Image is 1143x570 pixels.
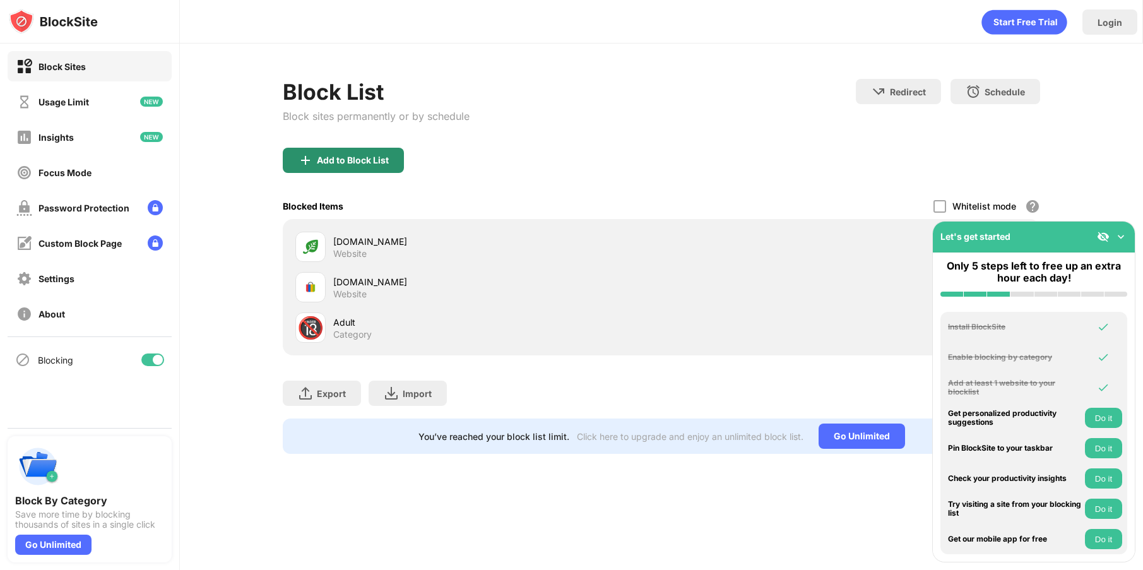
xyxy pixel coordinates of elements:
[140,132,163,142] img: new-icon.svg
[283,201,343,211] div: Blocked Items
[38,167,92,178] div: Focus Mode
[15,509,164,530] div: Save more time by blocking thousands of sites in a single click
[333,235,661,248] div: [DOMAIN_NAME]
[148,200,163,215] img: lock-menu.svg
[418,431,569,442] div: You’ve reached your block list limit.
[16,271,32,287] img: settings-off.svg
[948,500,1082,518] div: Try visiting a site from your blocking list
[940,260,1127,284] div: Only 5 steps left to free up an extra hour each day!
[38,238,122,249] div: Custom Block Page
[1097,381,1110,394] img: omni-check.svg
[577,431,803,442] div: Click here to upgrade and enjoy an unlimited block list.
[38,61,86,72] div: Block Sites
[948,444,1082,453] div: Pin BlockSite to your taskbar
[985,86,1025,97] div: Schedule
[1085,408,1122,428] button: Do it
[16,129,32,145] img: insights-off.svg
[16,200,32,216] img: password-protection-off.svg
[38,355,73,365] div: Blocking
[1085,468,1122,489] button: Do it
[1097,321,1110,333] img: omni-check.svg
[303,239,318,254] img: favicons
[948,379,1082,397] div: Add at least 1 website to your blocklist
[1097,351,1110,364] img: omni-check.svg
[16,165,32,181] img: focus-off.svg
[1085,529,1122,549] button: Do it
[38,97,89,107] div: Usage Limit
[16,94,32,110] img: time-usage-off.svg
[940,231,1010,242] div: Let's get started
[317,155,389,165] div: Add to Block List
[16,306,32,322] img: about-off.svg
[1097,230,1110,243] img: eye-not-visible.svg
[15,352,30,367] img: blocking-icon.svg
[1085,499,1122,519] button: Do it
[948,353,1082,362] div: Enable blocking by category
[333,248,367,259] div: Website
[1098,17,1122,28] div: Login
[333,316,661,329] div: Adult
[15,535,92,555] div: Go Unlimited
[303,280,318,295] img: favicons
[948,474,1082,483] div: Check your productivity insights
[15,444,61,489] img: push-categories.svg
[38,203,129,213] div: Password Protection
[38,273,74,284] div: Settings
[16,59,32,74] img: block-on.svg
[952,201,1016,211] div: Whitelist mode
[981,9,1067,35] div: animation
[38,309,65,319] div: About
[148,235,163,251] img: lock-menu.svg
[1115,230,1127,243] img: omni-setup-toggle.svg
[317,388,346,399] div: Export
[333,288,367,300] div: Website
[333,275,661,288] div: [DOMAIN_NAME]
[819,424,905,449] div: Go Unlimited
[403,388,432,399] div: Import
[16,235,32,251] img: customize-block-page-off.svg
[1085,438,1122,458] button: Do it
[283,110,470,122] div: Block sites permanently or by schedule
[283,79,470,105] div: Block List
[890,86,926,97] div: Redirect
[297,315,324,341] div: 🔞
[9,9,98,34] img: logo-blocksite.svg
[140,97,163,107] img: new-icon.svg
[948,409,1082,427] div: Get personalized productivity suggestions
[948,323,1082,331] div: Install BlockSite
[333,329,372,340] div: Category
[948,535,1082,543] div: Get our mobile app for free
[38,132,74,143] div: Insights
[15,494,164,507] div: Block By Category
